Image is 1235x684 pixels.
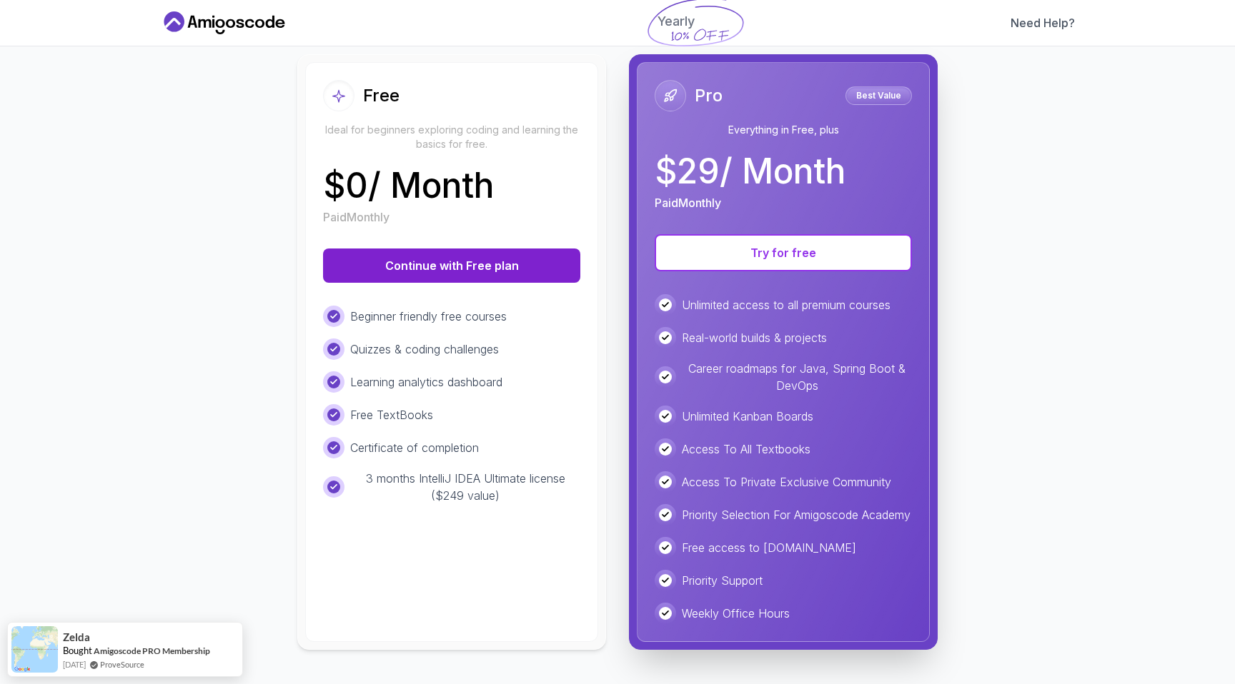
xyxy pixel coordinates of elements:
p: Free access to [DOMAIN_NAME] [682,539,856,556]
p: Unlimited Kanban Boards [682,408,813,425]
span: Zelda [63,631,90,643]
p: Certificate of completion [350,439,479,456]
p: Priority Support [682,572,763,589]
p: Quizzes & coding challenges [350,341,499,358]
img: provesource social proof notification image [11,626,58,673]
h2: Free [363,84,400,107]
button: Try for free [655,234,912,271]
span: Bought [63,645,92,656]
span: [DATE] [63,658,86,670]
p: 3 months IntelliJ IDEA Ultimate license ($249 value) [350,470,580,504]
p: Paid Monthly [655,194,721,211]
p: Access To All Textbooks [682,441,810,458]
p: Unlimited access to all premium courses [682,296,891,313]
p: Paid Monthly [323,208,390,226]
p: $ 0 / Month [323,169,494,203]
p: Best Value [848,89,910,103]
p: $ 29 / Month [655,154,845,188]
p: Weekly Office Hours [682,605,790,622]
a: Need Help? [1011,14,1075,31]
p: Everything in Free, plus [655,123,912,137]
p: Free TextBooks [350,406,433,423]
p: Access To Private Exclusive Community [682,473,891,491]
p: Learning analytics dashboard [350,373,502,391]
a: ProveSource [100,658,144,670]
p: Beginner friendly free courses [350,308,507,325]
a: Amigoscode PRO Membership [94,645,210,656]
h2: Pro [695,84,723,107]
p: Ideal for beginners exploring coding and learning the basics for free. [323,123,580,151]
p: Career roadmaps for Java, Spring Boot & DevOps [682,360,912,394]
button: Continue with Free plan [323,248,580,283]
p: Real-world builds & projects [682,329,827,346]
p: Priority Selection For Amigoscode Academy [682,506,911,523]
